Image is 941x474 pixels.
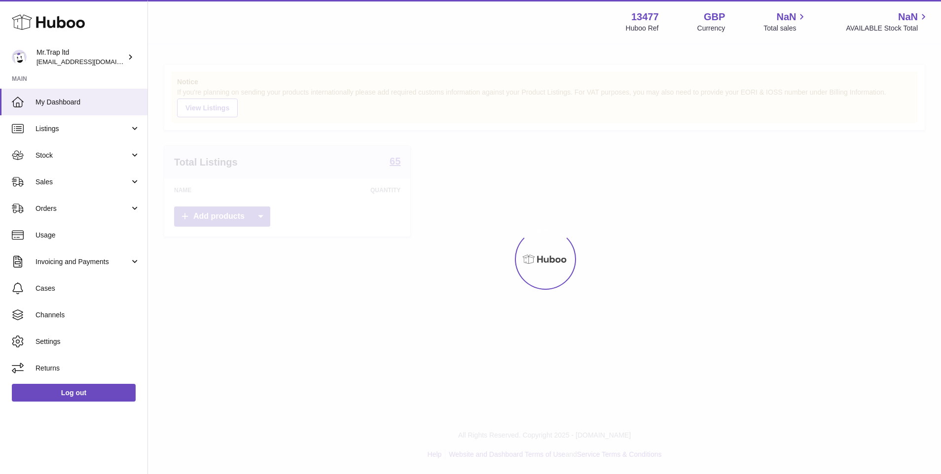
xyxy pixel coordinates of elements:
strong: 13477 [631,10,659,24]
span: Sales [36,177,130,187]
span: NaN [898,10,918,24]
span: NaN [776,10,796,24]
span: AVAILABLE Stock Total [846,24,929,33]
div: Currency [697,24,725,33]
a: Log out [12,384,136,402]
span: Stock [36,151,130,160]
a: NaN AVAILABLE Stock Total [846,10,929,33]
span: Total sales [763,24,807,33]
span: Channels [36,310,140,320]
strong: GBP [704,10,725,24]
span: Cases [36,284,140,293]
div: Mr.Trap ltd [36,48,125,67]
div: Huboo Ref [626,24,659,33]
span: [EMAIL_ADDRESS][DOMAIN_NAME] [36,58,145,66]
span: Listings [36,124,130,134]
span: Invoicing and Payments [36,257,130,267]
img: office@grabacz.eu [12,50,27,65]
a: NaN Total sales [763,10,807,33]
span: My Dashboard [36,98,140,107]
span: Orders [36,204,130,213]
span: Returns [36,364,140,373]
span: Usage [36,231,140,240]
span: Settings [36,337,140,346]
